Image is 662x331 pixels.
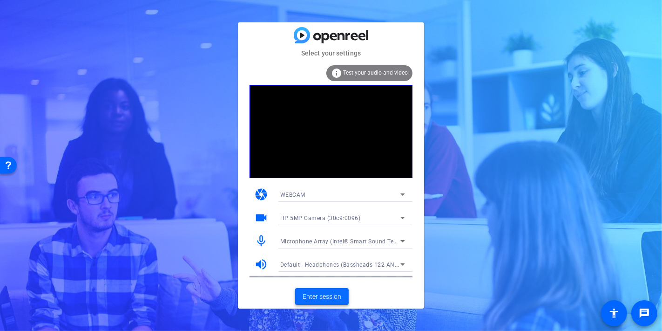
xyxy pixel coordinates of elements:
[254,257,268,271] mat-icon: volume_up
[280,192,305,198] span: WEBCAM
[280,215,361,221] span: HP 5MP Camera (30c9:0096)
[608,308,620,319] mat-icon: accessibility
[639,308,650,319] mat-icon: message
[238,48,424,58] mat-card-subtitle: Select your settings
[294,27,368,43] img: blue-gradient.svg
[331,68,342,79] mat-icon: info
[343,69,408,76] span: Test your audio and video
[303,292,341,302] span: Enter session
[295,288,349,305] button: Enter session
[254,211,268,225] mat-icon: videocam
[254,234,268,248] mat-icon: mic_none
[280,237,486,245] span: Microphone Array (Intel® Smart Sound Technology for Digital Microphones)
[280,261,401,268] span: Default - Headphones (Bassheads 122 ANC)
[254,187,268,201] mat-icon: camera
